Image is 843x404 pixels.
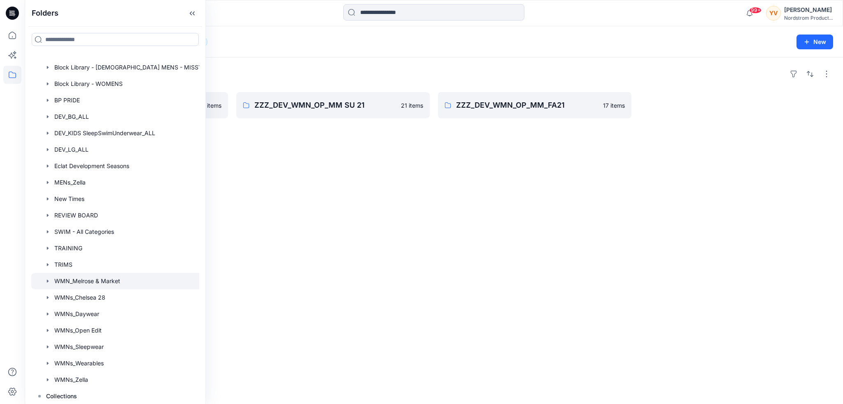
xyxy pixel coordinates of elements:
a: ZZZ_DEV_WMN_OP_MM_FA2117 items [438,92,631,118]
p: ZZZ_DEV_WMN_OP_MM SU 21 [254,99,396,111]
p: ZZZ_DEV_WMN_OP_MM_FA21 [456,99,598,111]
div: YV [766,6,781,21]
span: 99+ [749,7,761,14]
div: Nordstrom Product... [784,15,833,21]
a: ZZZ_DEV_WMN_OP_MM SU 2121 items [236,92,430,118]
button: New [796,35,833,49]
p: 4 items [202,101,221,110]
p: 21 items [401,101,423,110]
p: 17 items [603,101,625,110]
div: [PERSON_NAME] [784,5,833,15]
p: Collections [46,391,77,401]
